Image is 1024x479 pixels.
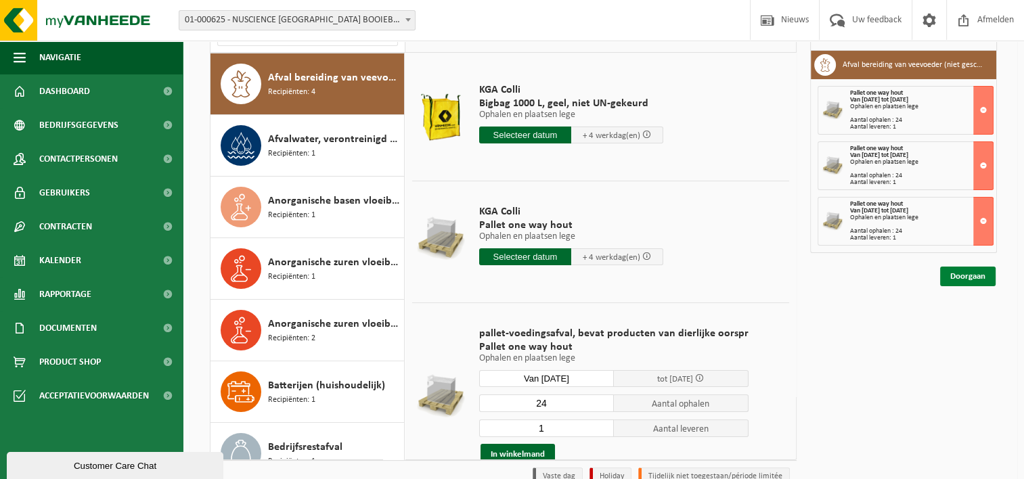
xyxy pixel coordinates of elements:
span: Batterijen (huishoudelijk) [268,378,385,394]
button: In winkelmand [481,444,555,465]
span: Anorganische zuren vloeibaar in kleinverpakking [268,316,401,332]
span: Dashboard [39,74,90,108]
strong: Van [DATE] tot [DATE] [850,152,908,159]
span: + 4 werkdag(en) [583,253,640,262]
div: Aantal ophalen : 24 [850,117,993,124]
span: Pallet one way hout [850,89,903,97]
div: Aantal leveren: 1 [850,124,993,131]
a: Doorgaan [940,267,996,286]
span: Contactpersonen [39,142,118,176]
span: 01-000625 - NUSCIENCE BELGIUM BOOIEBOS - DRONGEN [179,10,416,30]
span: Kalender [39,244,81,277]
div: Aantal leveren: 1 [850,235,993,242]
button: Anorganische basen vloeibaar in kleinverpakking Recipiënten: 1 [210,177,405,238]
button: Afvalwater, verontreinigd met niet gevaarlijke producten Recipiënten: 1 [210,115,405,177]
span: Product Shop [39,345,101,379]
span: Bigbag 1000 L, geel, niet UN-gekeurd [479,97,663,110]
input: Selecteer datum [479,370,614,387]
button: Afval bereiding van veevoeder (niet geschikt voor diervoeding) (landbouw, distributie, voedingsam... [210,53,405,115]
button: Batterijen (huishoudelijk) Recipiënten: 1 [210,361,405,423]
div: Ophalen en plaatsen lege [850,159,993,166]
div: Ophalen en plaatsen lege [850,214,993,221]
span: Recipiënten: 1 [268,147,315,160]
div: Aantal ophalen : 24 [850,228,993,235]
span: Gebruikers [39,176,90,210]
span: Bedrijfsgegevens [39,108,118,142]
span: Recipiënten: 1 [268,394,315,407]
span: Recipiënten: 1 [268,455,315,468]
button: Anorganische zuren vloeibaar in kleinverpakking Recipiënten: 2 [210,300,405,361]
p: Ophalen en plaatsen lege [479,232,663,242]
span: Afval bereiding van veevoeder (niet geschikt voor diervoeding) (landbouw, distributie, voedingsam... [268,70,401,86]
span: Recipiënten: 4 [268,86,315,99]
span: Pallet one way hout [850,200,903,208]
strong: Van [DATE] tot [DATE] [850,96,908,104]
span: Afvalwater, verontreinigd met niet gevaarlijke producten [268,131,401,147]
p: Ophalen en plaatsen lege [479,354,749,363]
div: Ophalen en plaatsen lege [850,104,993,110]
span: Rapportage [39,277,91,311]
input: Selecteer datum [479,127,571,143]
p: Ophalen en plaatsen lege [479,110,663,120]
span: tot [DATE] [657,375,693,384]
span: Aantal ophalen [614,394,749,412]
strong: Van [DATE] tot [DATE] [850,207,908,214]
span: Anorganische zuren vloeibaar in IBC [268,254,401,271]
span: Recipiënten: 1 [268,271,315,283]
button: Anorganische zuren vloeibaar in IBC Recipiënten: 1 [210,238,405,300]
span: pallet-voedingsafval, bevat producten van dierlijke oorspr [479,327,749,340]
input: Selecteer datum [479,248,571,265]
span: Aantal leveren [614,419,749,437]
span: Acceptatievoorwaarden [39,379,149,413]
span: Pallet one way hout [479,219,663,232]
iframe: chat widget [7,449,226,479]
div: Aantal leveren: 1 [850,179,993,186]
span: Navigatie [39,41,81,74]
span: Anorganische basen vloeibaar in kleinverpakking [268,193,401,209]
div: Aantal ophalen : 24 [850,173,993,179]
span: + 4 werkdag(en) [583,131,640,140]
span: 01-000625 - NUSCIENCE BELGIUM BOOIEBOS - DRONGEN [179,11,415,30]
h3: Afval bereiding van veevoeder (niet geschikt voor diervoeding) (landbouw, distributie, voedingsam... [843,54,986,76]
span: Recipiënten: 2 [268,332,315,345]
span: Pallet one way hout [479,340,749,354]
span: Pallet one way hout [850,145,903,152]
span: Bedrijfsrestafval [268,439,342,455]
span: Documenten [39,311,97,345]
span: KGA Colli [479,205,663,219]
span: KGA Colli [479,83,663,97]
span: Contracten [39,210,92,244]
span: Recipiënten: 1 [268,209,315,222]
